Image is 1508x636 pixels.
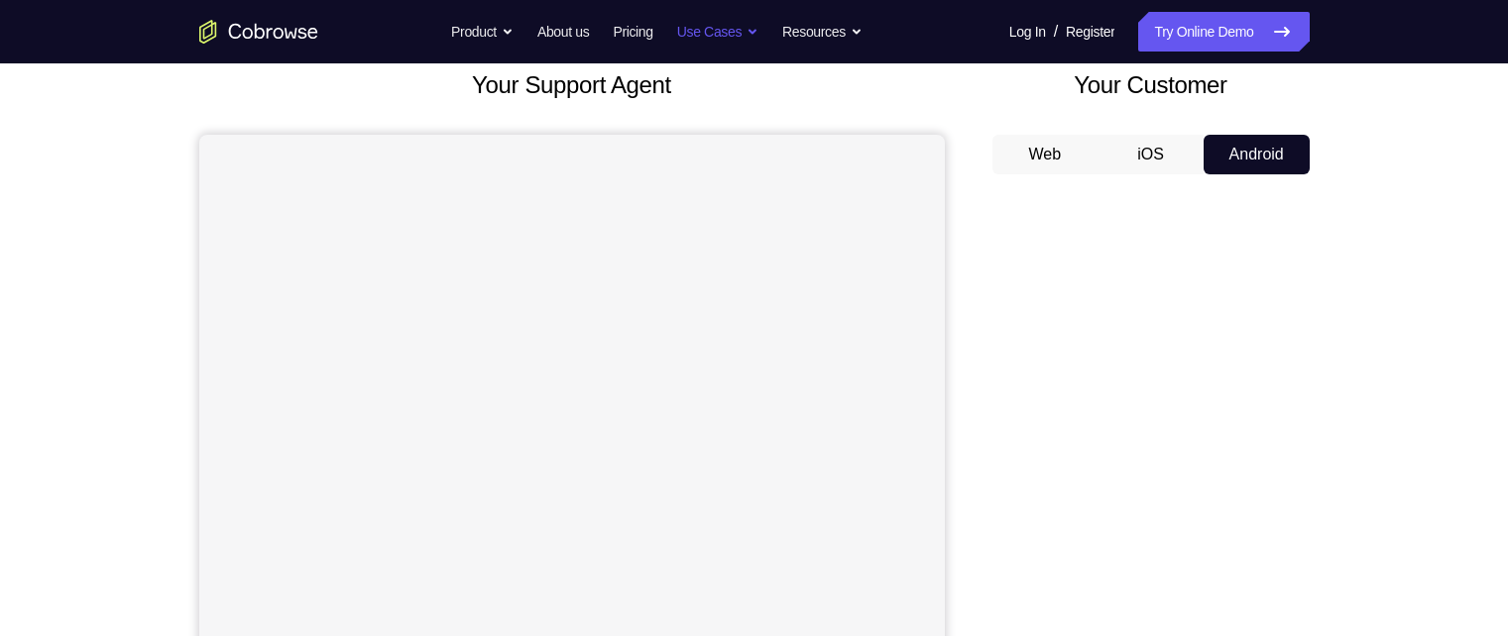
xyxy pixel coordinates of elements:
button: Resources [782,12,863,52]
a: Register [1066,12,1114,52]
span: / [1054,20,1058,44]
a: About us [537,12,589,52]
button: Android [1204,135,1310,174]
h2: Your Customer [992,67,1310,103]
a: Pricing [613,12,652,52]
h2: Your Support Agent [199,67,945,103]
button: Web [992,135,1099,174]
a: Try Online Demo [1138,12,1309,52]
button: Use Cases [677,12,758,52]
button: Product [451,12,514,52]
a: Go to the home page [199,20,318,44]
button: iOS [1098,135,1204,174]
a: Log In [1009,12,1046,52]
